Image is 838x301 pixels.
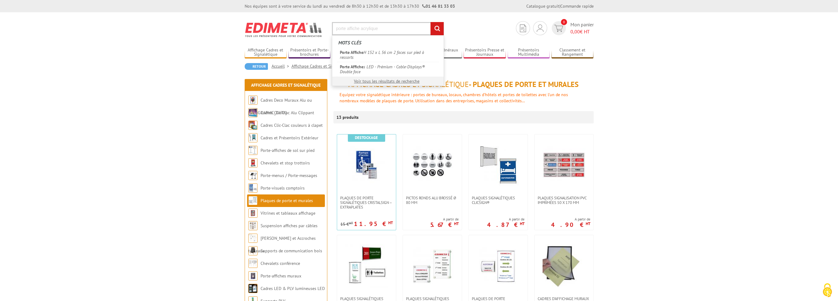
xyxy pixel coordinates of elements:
img: Cadres LED & PLV lumineuses LED [248,284,257,293]
img: Cadres Deco Muraux Alu ou Bois [248,96,257,105]
a: Présentoirs Presse et Journaux [464,47,506,58]
img: Porte-affiches de sol sur pied [248,146,257,155]
img: devis rapide [554,25,563,32]
a: Classement et Rangement [551,47,594,58]
sup: HT [454,221,459,226]
a: Supports de communication bois [261,248,322,254]
a: Porte-menus / Porte-messages [261,173,317,178]
p: 11.95 € [354,222,393,226]
img: Plaques de porte et murales [248,196,257,205]
a: Plaques signalisation PVC imprimées 50 x 170 mm [535,196,593,205]
input: Rechercher un produit ou une référence... [332,22,444,35]
font: Equipez votre signalétique intérieure : portes de bureaux, locaux, chambres d'hôtels et portes de... [340,92,568,103]
img: Cadres et Présentoirs Extérieur [248,133,257,142]
img: devis rapide [537,24,543,32]
img: Pictos ronds alu brossé Ø 80 mm [411,144,454,186]
a: Voir tous les résultats de recherche [354,78,419,84]
p: 4.87 € [487,223,524,227]
a: Cadres Clic-Clac Alu Clippant [261,110,314,115]
em: Porte Affiche [340,50,363,55]
button: Cookies (fenêtre modale) [817,280,838,301]
img: Plaques signalisation PVC imprimées 50 x 170 mm [543,144,585,186]
a: Cadres et Présentoirs Extérieur [261,135,318,141]
a: devis rapide 0 Mon panier 0,00€ HT [550,21,594,35]
a: Affichage Cadres et Signalétique [251,82,321,88]
div: Nos équipes sont à votre service du lundi au vendredi de 8h30 à 12h30 et de 13h30 à 17h30 [245,3,455,9]
a: Présentoirs Multimédia [508,47,550,58]
p: 15 € [340,222,353,227]
img: Cadres d’affichage muraux adhésif avec fermeture magnétique VIT’AFFICHE® A4 et A3 [543,244,585,287]
a: Catalogue gratuit [526,3,559,9]
img: Plaques Signalétiques Budget AluSign® [345,244,388,287]
img: Chevalets et stop trottoirs [248,158,257,167]
div: Rechercher un produit ou une référence... [332,35,444,86]
img: Plaques signalétiques ClicSign® [477,144,520,186]
p: 5.67 € [430,223,459,227]
em: Porte Affiche [340,64,363,70]
img: Chevalets conférence [248,259,257,268]
span: Plaques de porte signalétiques CristalSign – extraplates [340,196,393,209]
sup: HT [520,221,524,226]
a: Retour [245,63,268,70]
img: Suspension affiches par câbles [248,221,257,230]
img: Plaques signalétiques CristalSign® [411,244,454,287]
span: A partir de [430,217,459,222]
p: 13 produits [336,111,359,123]
a: Cadres Deco Muraux Alu ou [GEOGRAPHIC_DATA] [248,97,312,115]
img: Cimaises et Accroches tableaux [248,234,257,243]
img: Plaques de porte signalétiques - Porte Visuels AluSign® [477,244,520,287]
h1: - Plaques de porte et murales [333,81,594,88]
a: Cadres Clic-Clac couleurs à clapet [261,122,323,128]
a: Vitrines et tableaux affichage [261,210,315,216]
p: 4.90 € [551,223,590,227]
a: Accueil [272,63,291,69]
sup: HT [586,221,590,226]
img: Cadres Clic-Clac couleurs à clapet [248,121,257,130]
a: Présentoirs et Porte-brochures [288,47,331,58]
a: Pictos ronds alu brossé Ø 80 mm [403,196,462,205]
sup: HT [349,221,353,225]
div: | [526,3,594,9]
input: rechercher [430,22,444,35]
strong: 01 46 81 33 03 [422,3,455,9]
span: Mots clés [338,40,361,46]
sup: HT [388,220,393,225]
a: [PERSON_NAME] et Accroches tableaux [248,235,316,254]
a: Suspension affiches par câbles [261,223,318,228]
a: Commande rapide [560,3,594,9]
a: Cadres LED & PLV lumineuses LED [261,286,325,291]
img: Porte-visuels comptoirs [248,183,257,193]
img: Vitrines et tableaux affichage [248,209,257,218]
span: Mon panier [570,21,594,35]
a: Porte-visuels comptoirs [261,185,305,191]
img: Plaques de porte signalétiques CristalSign – extraplates [345,144,388,186]
span: Plaques signalisation PVC imprimées 50 x 170 mm [538,196,590,205]
img: Cookies (fenêtre modale) [820,283,835,298]
a: Plaques signalétiques ClicSign® [469,196,528,205]
a: Plaques de porte signalétiques CristalSign – extraplates [337,196,396,209]
span: € HT [570,28,594,35]
b: Destockage [355,135,378,140]
span: 0,00 [570,28,580,35]
img: devis rapide [520,24,526,32]
span: A partir de [487,217,524,222]
span: A partir de [551,217,590,222]
a: Chevalets conférence [261,261,300,266]
img: Porte-affiches muraux [248,271,257,280]
a: Affichage Cadres et Signalétique [245,47,287,58]
a: Plaques de porte et murales [261,198,313,203]
a: Affichage Cadres et Signalétique [291,63,359,69]
a: Porte-affiches muraux [261,273,301,279]
span: Plaques signalétiques ClicSign® [472,196,524,205]
span: Pictos ronds alu brossé Ø 80 mm [406,196,459,205]
span: 0 [561,19,567,25]
a: Porte AfficheH 152 x L 56 cm 2 faces sur pied à ressorts [337,48,439,62]
img: Porte-menus / Porte-messages [248,171,257,180]
a: Porte Affiches LED - Prémium - Cable-Displays® Double face [337,62,439,76]
a: Porte-affiches de sol sur pied [261,148,314,153]
img: Edimeta [245,18,323,41]
a: Chevalets et stop trottoirs [261,160,310,166]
